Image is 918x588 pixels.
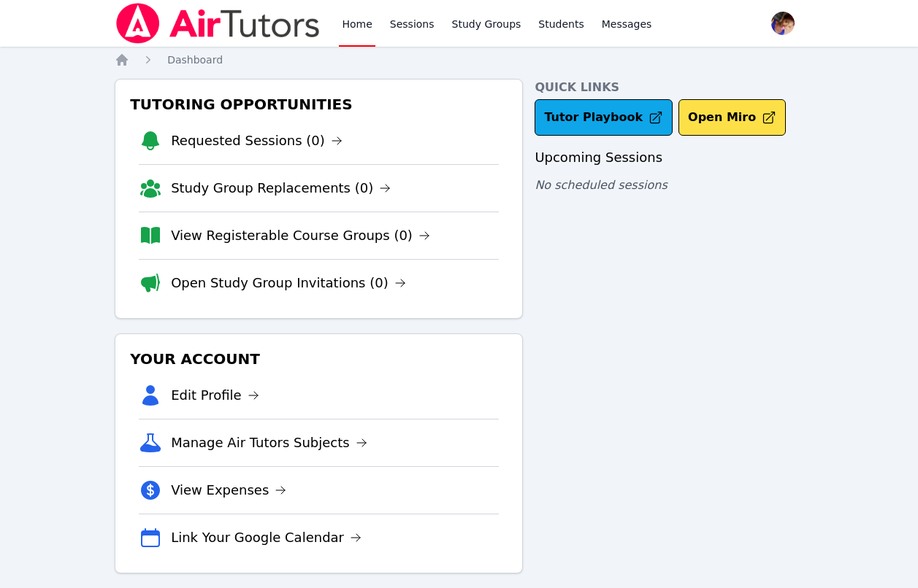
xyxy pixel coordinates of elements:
[171,527,362,548] a: Link Your Google Calendar
[167,53,223,67] a: Dashboard
[678,99,786,136] button: Open Miro
[115,3,321,44] img: Air Tutors
[127,346,510,372] h3: Your Account
[171,433,367,453] a: Manage Air Tutors Subjects
[171,178,391,198] a: Study Group Replacements (0)
[127,91,510,117] h3: Tutoring Opportunities
[167,54,223,66] span: Dashboard
[171,131,343,151] a: Requested Sessions (0)
[115,53,803,67] nav: Breadcrumb
[171,385,259,406] a: Edit Profile
[171,480,286,500] a: View Expenses
[171,225,430,246] a: View Registerable Course Groups (0)
[535,79,803,96] h4: Quick Links
[171,273,406,293] a: Open Study Group Invitations (0)
[535,178,667,192] span: No scheduled sessions
[602,17,652,31] span: Messages
[535,99,673,136] a: Tutor Playbook
[535,147,803,168] h3: Upcoming Sessions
